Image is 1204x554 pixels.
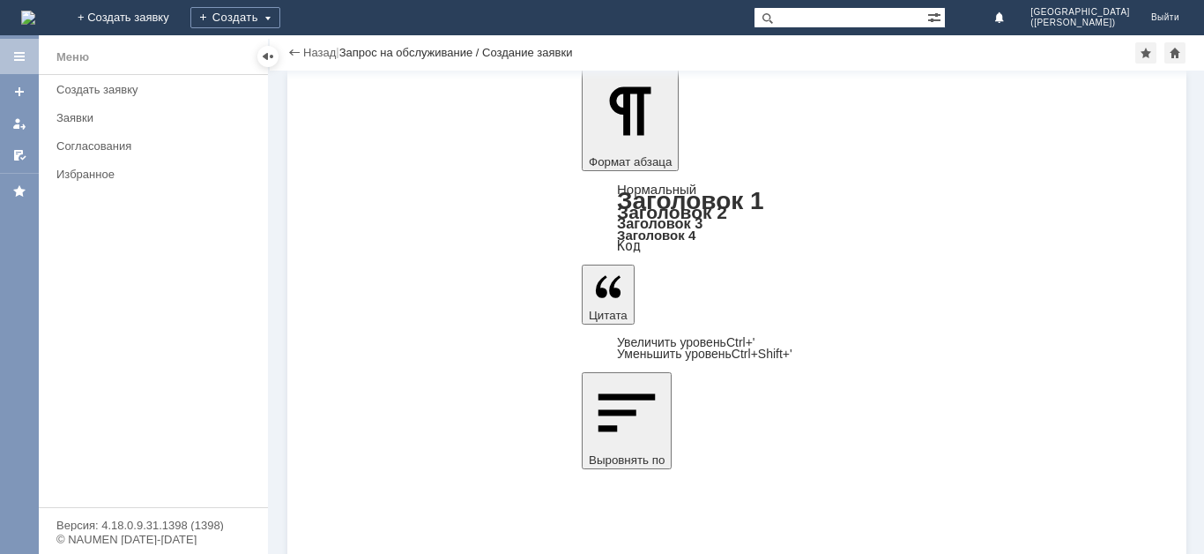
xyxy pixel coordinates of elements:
span: [GEOGRAPHIC_DATA] [1030,7,1130,18]
a: Мои заявки [5,109,33,138]
a: Создать заявку [49,76,264,103]
a: Нормальный [617,182,696,197]
span: Ctrl+Shift+' [732,347,792,361]
button: Цитата [582,265,635,325]
div: Добрый вечер. [7,7,257,21]
div: Создать [190,7,280,28]
div: | [336,45,338,58]
div: Согласования [56,139,257,153]
a: Перейти на домашнюю страницу [21,11,35,25]
div: Скрыть меню [257,46,279,67]
div: Цитата [582,337,1169,360]
a: Назад [303,46,336,59]
a: Код [617,238,641,254]
div: Избранное [56,168,238,181]
div: Меню [56,47,89,68]
div: Создать заявку [56,83,257,96]
div: Сделать домашней страницей [1164,42,1185,64]
img: logo [21,11,35,25]
a: Мои согласования [5,141,33,169]
div: © NAUMEN [DATE]-[DATE] [56,534,250,545]
a: Заявки [49,104,264,131]
span: Формат абзаца [589,155,672,168]
a: Заголовок 3 [617,215,702,231]
span: ([PERSON_NAME]) [1030,18,1130,28]
button: Выровнять по [582,372,672,469]
div: Формат абзаца [582,183,1169,252]
div: Просьба удалить отложенные чеки [7,21,257,35]
a: Согласования [49,132,264,160]
div: Добавить в избранное [1135,42,1156,64]
a: Заголовок 2 [617,202,727,222]
a: Создать заявку [5,78,33,106]
a: Decrease [617,347,792,361]
a: Заголовок 4 [617,228,695,243]
a: Increase [617,335,755,349]
span: Цитата [589,309,628,322]
div: Запрос на обслуживание / Создание заявки [339,46,573,59]
button: Формат абзаца [582,67,679,171]
span: Выровнять по [589,453,665,467]
div: Заявки [56,111,257,124]
span: Ctrl+' [726,335,755,349]
span: Расширенный поиск [927,8,945,25]
a: Заголовок 1 [617,187,764,214]
div: Версия: 4.18.0.9.31.1398 (1398) [56,520,250,531]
